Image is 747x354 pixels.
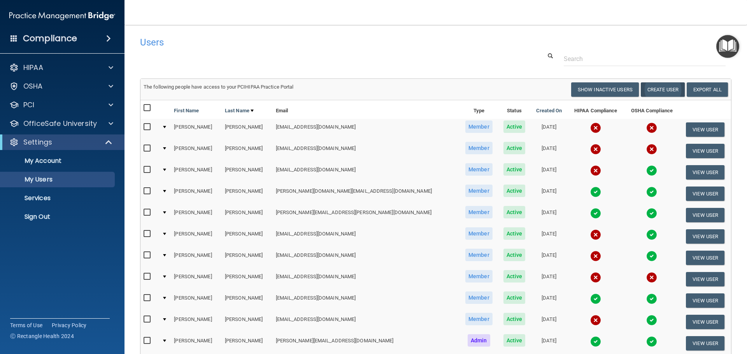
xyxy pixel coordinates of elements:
span: Member [465,227,493,240]
p: HIPAA [23,63,43,72]
td: [PERSON_NAME] [222,162,273,183]
img: tick.e7d51cea.svg [646,165,657,176]
a: OfficeSafe University [9,119,113,128]
td: [EMAIL_ADDRESS][DOMAIN_NAME] [273,311,460,333]
span: Member [465,120,493,133]
span: Ⓒ Rectangle Health 2024 [10,332,74,340]
img: tick.e7d51cea.svg [646,229,657,240]
button: View User [686,165,724,180]
img: tick.e7d51cea.svg [590,208,601,219]
img: tick.e7d51cea.svg [646,293,657,304]
h4: Users [140,37,480,47]
button: Create User [641,82,685,97]
img: cross.ca9f0e7f.svg [646,122,657,133]
td: [PERSON_NAME] [171,247,222,269]
td: [PERSON_NAME] [171,269,222,290]
span: Member [465,249,493,261]
td: [PERSON_NAME] [222,333,273,354]
td: [PERSON_NAME] [171,183,222,204]
h4: Compliance [23,33,77,44]
th: Status [498,100,531,119]
img: PMB logo [9,8,115,24]
span: Active [503,185,526,197]
td: [PERSON_NAME] [171,204,222,226]
td: [EMAIL_ADDRESS][DOMAIN_NAME] [273,247,460,269]
iframe: Drift Widget Chat Controller [612,299,738,330]
img: tick.e7d51cea.svg [646,251,657,262]
td: [PERSON_NAME] [222,290,273,311]
span: Member [465,270,493,283]
td: [PERSON_NAME] [171,226,222,247]
span: Member [465,291,493,304]
td: [EMAIL_ADDRESS][DOMAIN_NAME] [273,162,460,183]
td: [DATE] [531,290,567,311]
td: [EMAIL_ADDRESS][DOMAIN_NAME] [273,140,460,162]
img: cross.ca9f0e7f.svg [590,272,601,283]
span: Member [465,206,493,218]
td: [DATE] [531,162,567,183]
button: View User [686,144,724,158]
p: Sign Out [5,213,111,221]
img: cross.ca9f0e7f.svg [590,165,601,176]
img: tick.e7d51cea.svg [646,187,657,197]
span: Active [503,206,526,218]
td: [PERSON_NAME] [171,333,222,354]
th: OSHA Compliance [624,100,679,119]
td: [PERSON_NAME] [171,311,222,333]
span: Active [503,334,526,347]
th: Type [460,100,498,119]
td: [DATE] [531,247,567,269]
a: Privacy Policy [52,321,87,329]
td: [PERSON_NAME] [222,140,273,162]
span: Active [503,142,526,154]
p: Settings [23,138,52,147]
td: [PERSON_NAME][EMAIL_ADDRESS][DOMAIN_NAME] [273,333,460,354]
a: Settings [9,138,113,147]
img: tick.e7d51cea.svg [590,336,601,347]
td: [EMAIL_ADDRESS][DOMAIN_NAME] [273,226,460,247]
a: PCI [9,100,113,110]
img: cross.ca9f0e7f.svg [646,272,657,283]
a: Created On [536,106,562,115]
button: Show Inactive Users [571,82,639,97]
p: OfficeSafe University [23,119,97,128]
p: OSHA [23,82,43,91]
td: [DATE] [531,140,567,162]
td: [PERSON_NAME] [222,183,273,204]
input: Search [564,52,726,66]
span: Active [503,120,526,133]
span: The following people have access to your PCIHIPAA Practice Portal [144,84,294,90]
a: First Name [174,106,199,115]
button: View User [686,122,724,137]
img: tick.e7d51cea.svg [646,208,657,219]
td: [PERSON_NAME] [171,140,222,162]
span: Member [465,313,493,325]
img: tick.e7d51cea.svg [590,293,601,304]
td: [DATE] [531,204,567,226]
th: HIPAA Compliance [567,100,624,119]
img: cross.ca9f0e7f.svg [590,229,601,240]
img: cross.ca9f0e7f.svg [646,144,657,155]
p: My Users [5,176,111,183]
span: Active [503,291,526,304]
a: Export All [687,82,728,97]
td: [EMAIL_ADDRESS][DOMAIN_NAME] [273,290,460,311]
td: [PERSON_NAME] [222,269,273,290]
td: [PERSON_NAME] [222,204,273,226]
button: View User [686,187,724,201]
img: tick.e7d51cea.svg [590,187,601,197]
span: Active [503,270,526,283]
img: cross.ca9f0e7f.svg [590,251,601,262]
img: cross.ca9f0e7f.svg [590,144,601,155]
button: View User [686,208,724,222]
a: HIPAA [9,63,113,72]
td: [PERSON_NAME][EMAIL_ADDRESS][PERSON_NAME][DOMAIN_NAME] [273,204,460,226]
button: Open Resource Center [716,35,739,58]
a: OSHA [9,82,113,91]
img: cross.ca9f0e7f.svg [590,315,601,326]
td: [PERSON_NAME] [222,311,273,333]
td: [PERSON_NAME] [222,247,273,269]
span: Active [503,249,526,261]
img: cross.ca9f0e7f.svg [590,122,601,133]
span: Active [503,163,526,176]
